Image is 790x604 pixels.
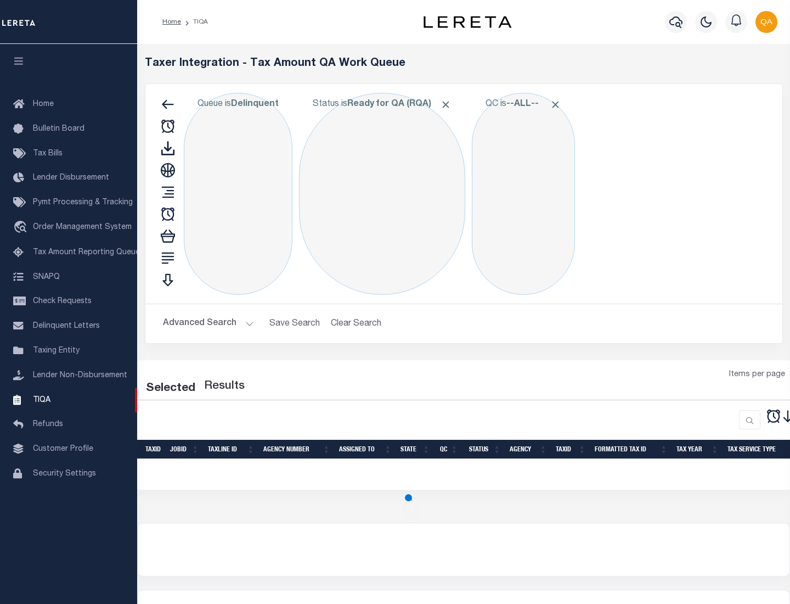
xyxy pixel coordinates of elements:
th: JobID [166,440,204,459]
span: Taxing Entity [33,347,80,355]
span: Tax Bills [33,150,63,158]
span: SNAPQ [33,273,60,281]
b: Delinquent [231,100,279,109]
b: --ALL-- [506,100,539,109]
div: Click to Edit [472,93,575,295]
th: Agency [505,440,551,459]
span: Click to Remove [440,99,452,110]
i: travel_explore [13,221,31,235]
span: Pymt Processing & Tracking [33,199,133,206]
span: Security Settings [33,470,96,478]
button: Clear Search [326,313,386,334]
th: State [396,440,435,459]
span: Lender Non-Disbursement [33,372,127,379]
span: Tax Amount Reporting Queue [33,249,140,256]
label: Results [204,378,245,395]
img: svg+xml;base64,PHN2ZyB4bWxucz0iaHR0cDovL3d3dy53My5vcmcvMjAwMC9zdmciIHBvaW50ZXItZXZlbnRzPSJub25lIi... [755,11,777,33]
span: Order Management System [33,223,132,231]
th: TaxID [551,440,590,459]
div: Click to Edit [299,93,465,295]
span: Home [33,100,54,108]
span: Customer Profile [33,445,93,453]
span: Delinquent Letters [33,322,100,330]
span: Items per page [729,369,785,381]
th: QC [435,440,462,459]
th: Status [462,440,505,459]
th: Assigned To [335,440,396,459]
span: Refunds [33,421,63,428]
span: Click to Remove [550,99,561,110]
div: Selected [146,380,195,398]
th: Agency Number [259,440,335,459]
span: Check Requests [33,298,92,305]
a: Home [162,19,181,25]
span: TIQA [33,396,50,404]
span: Lender Disbursement [33,174,109,182]
th: TaxLine ID [204,440,259,459]
button: Advanced Search [163,313,254,334]
h5: Taxer Integration - Tax Amount QA Work Queue [145,57,783,70]
th: Tax Year [672,440,723,459]
li: TIQA [181,17,208,27]
button: Save Search [263,313,326,334]
b: Ready for QA (RQA) [347,100,452,109]
div: Click to Edit [184,93,292,295]
th: TaxID [141,440,166,459]
span: Bulletin Board [33,125,84,133]
img: logo-dark.svg [424,16,511,28]
th: Formatted Tax ID [590,440,672,459]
